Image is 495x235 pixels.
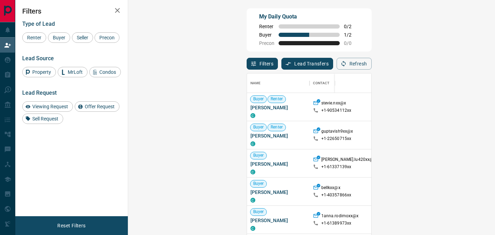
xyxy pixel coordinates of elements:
span: Offer Request [82,104,117,109]
div: condos.ca [250,113,255,118]
span: Buyer [250,181,267,187]
p: +1- 22650715xx [321,136,352,142]
span: Lead Request [22,89,57,96]
div: Offer Request [75,101,119,112]
p: +1- 90534112xx [321,108,352,113]
div: Seller [72,32,93,43]
p: +1- 40357866xx [321,192,352,198]
div: Renter [22,32,46,43]
button: Lead Transfers [281,58,333,70]
div: condos.ca [250,226,255,231]
span: Buyer [259,32,274,38]
div: Viewing Request [22,101,73,112]
div: Precon [94,32,119,43]
div: Name [250,73,261,93]
button: Reset Filters [53,220,90,232]
div: Name [247,73,310,93]
span: 0 / 0 [344,40,359,46]
span: 0 / 2 [344,24,359,29]
span: Buyer [250,152,267,158]
span: Property [30,69,53,75]
span: [PERSON_NAME] [250,217,306,224]
div: condos.ca [250,170,255,174]
p: +1- 61337139xx [321,164,352,170]
span: Sell Request [30,116,61,122]
span: Renter [268,96,286,102]
span: [PERSON_NAME] [250,132,306,139]
p: My Daily Quota [259,13,359,21]
button: Filters [247,58,278,70]
div: Property [22,67,56,77]
div: Buyer [48,32,70,43]
p: +1- 61389973xx [321,220,352,226]
div: condos.ca [250,198,255,203]
p: guptavish9xx@x [321,128,353,136]
h2: Filters [22,7,121,15]
p: stevie.nxx@x [321,100,346,108]
p: [PERSON_NAME].lu420xx@x [321,157,376,164]
span: Renter [25,35,44,40]
span: 1 / 2 [344,32,359,38]
span: [PERSON_NAME] [250,104,306,111]
span: Buyer [50,35,68,40]
button: Refresh [337,58,372,70]
span: Lead Source [22,55,54,62]
div: Condos [89,67,121,77]
span: Renter [259,24,274,29]
span: Renter [268,124,286,130]
span: Type of Lead [22,21,55,27]
div: Sell Request [22,113,63,124]
span: Buyer [250,209,267,215]
p: bellkxx@x [321,185,340,192]
div: MrLoft [58,67,88,77]
span: Precon [97,35,117,40]
span: Buyer [250,124,267,130]
span: Viewing Request [30,104,71,109]
span: Precon [259,40,274,46]
div: condos.ca [250,141,255,146]
span: MrLoft [65,69,85,75]
span: Seller [74,35,91,40]
div: Contact [313,73,330,93]
span: Buyer [250,96,267,102]
span: [PERSON_NAME] [250,189,306,196]
span: [PERSON_NAME] [250,160,306,167]
p: 1anna.rodimoxx@x [321,213,359,220]
span: Condos [97,69,118,75]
